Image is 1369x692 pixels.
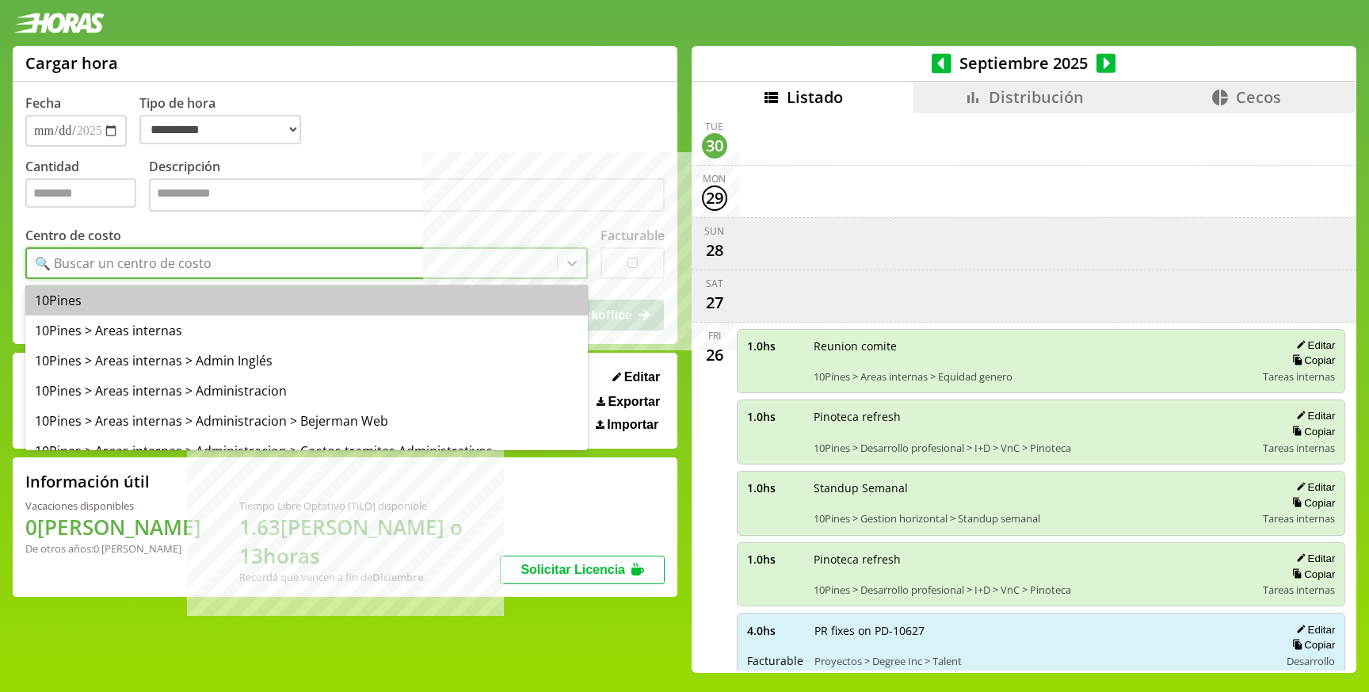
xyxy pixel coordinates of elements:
span: 10Pines > Desarrollo profesional > I+D > VnC > Pinoteca [814,441,1253,455]
button: Exportar [592,394,665,410]
span: 4.0 hs [747,623,803,638]
span: Listado [787,86,843,108]
span: Distribución [989,86,1084,108]
div: Recordá que vencen a fin de [239,570,500,584]
span: 10Pines > Gestion horizontal > Standup semanal [814,511,1253,526]
button: Copiar [1287,638,1335,652]
div: 10Pines [25,285,588,315]
h1: 1.63 [PERSON_NAME] o 13 horas [239,513,500,570]
label: Centro de costo [25,227,121,244]
h2: Información útil [25,471,150,492]
span: Importar [607,418,658,432]
textarea: Descripción [149,178,665,212]
div: De otros años: 0 [PERSON_NAME] [25,541,201,556]
div: scrollable content [692,113,1356,671]
button: Copiar [1287,425,1335,438]
span: PR fixes on PD-10627 [814,623,1269,638]
div: 29 [702,185,727,211]
span: Tareas internas [1263,511,1335,526]
div: 26 [702,342,727,368]
span: Facturable [747,653,803,668]
h1: 0 [PERSON_NAME] [25,513,201,541]
h1: Cargar hora [25,52,118,74]
img: logotipo [13,13,105,33]
button: Copiar [1287,354,1335,367]
div: 10Pines > Areas internas [25,315,588,346]
label: Tipo de hora [139,94,314,147]
label: Facturable [601,227,665,244]
label: Fecha [25,94,61,112]
span: Desarrollo [1287,654,1335,668]
div: 30 [702,133,727,159]
label: Cantidad [25,158,149,216]
div: Sun [704,224,724,238]
div: Fri [708,329,721,342]
div: 27 [702,290,727,315]
input: Cantidad [25,178,136,208]
label: Descripción [149,158,665,216]
button: Editar [1291,409,1335,422]
span: Tareas internas [1263,369,1335,384]
div: Tiempo Libre Optativo (TiLO) disponible [239,499,500,513]
span: Editar [624,370,660,384]
span: Cecos [1236,86,1281,108]
div: Mon [703,172,726,185]
div: 10Pines > Areas internas > Administracion > Costos tramites Administrativos [25,436,588,466]
span: Reunion comite [814,338,1253,354]
div: Sat [706,277,723,290]
span: 10Pines > Desarrollo profesional > I+D > VnC > Pinoteca [814,583,1253,597]
span: Tareas internas [1263,441,1335,455]
span: Standup Semanal [814,480,1253,495]
span: 1.0 hs [747,480,803,495]
div: 28 [702,238,727,263]
div: 10Pines > Areas internas > Admin Inglés [25,346,588,376]
span: Solicitar Licencia [521,563,625,576]
b: Diciembre [372,570,423,584]
button: Copiar [1287,496,1335,510]
span: Septiembre 2025 [951,52,1096,74]
span: Exportar [608,395,660,409]
div: Vacaciones disponibles [25,499,201,513]
button: Editar [1291,480,1335,494]
button: Solicitar Licencia [500,556,665,584]
button: Editar [608,369,665,385]
button: Copiar [1287,568,1335,581]
div: Tue [705,120,723,133]
span: Proyectos > Degree Inc > Talent [814,654,1269,668]
div: 10Pines > Areas internas > Administracion > Bejerman Web [25,406,588,436]
button: Editar [1291,338,1335,352]
div: 10Pines > Areas internas > Administracion [25,376,588,406]
span: 10Pines > Areas internas > Equidad genero [814,369,1253,384]
select: Tipo de hora [139,115,301,144]
div: 🔍 Buscar un centro de costo [35,254,212,272]
span: Pinoteca refresh [814,409,1253,424]
span: 1.0 hs [747,338,803,354]
span: Tareas internas [1263,583,1335,597]
span: 1.0 hs [747,409,803,424]
span: Pinoteca refresh [814,552,1253,567]
span: 1.0 hs [747,552,803,567]
button: Editar [1291,552,1335,565]
button: Editar [1291,623,1335,637]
